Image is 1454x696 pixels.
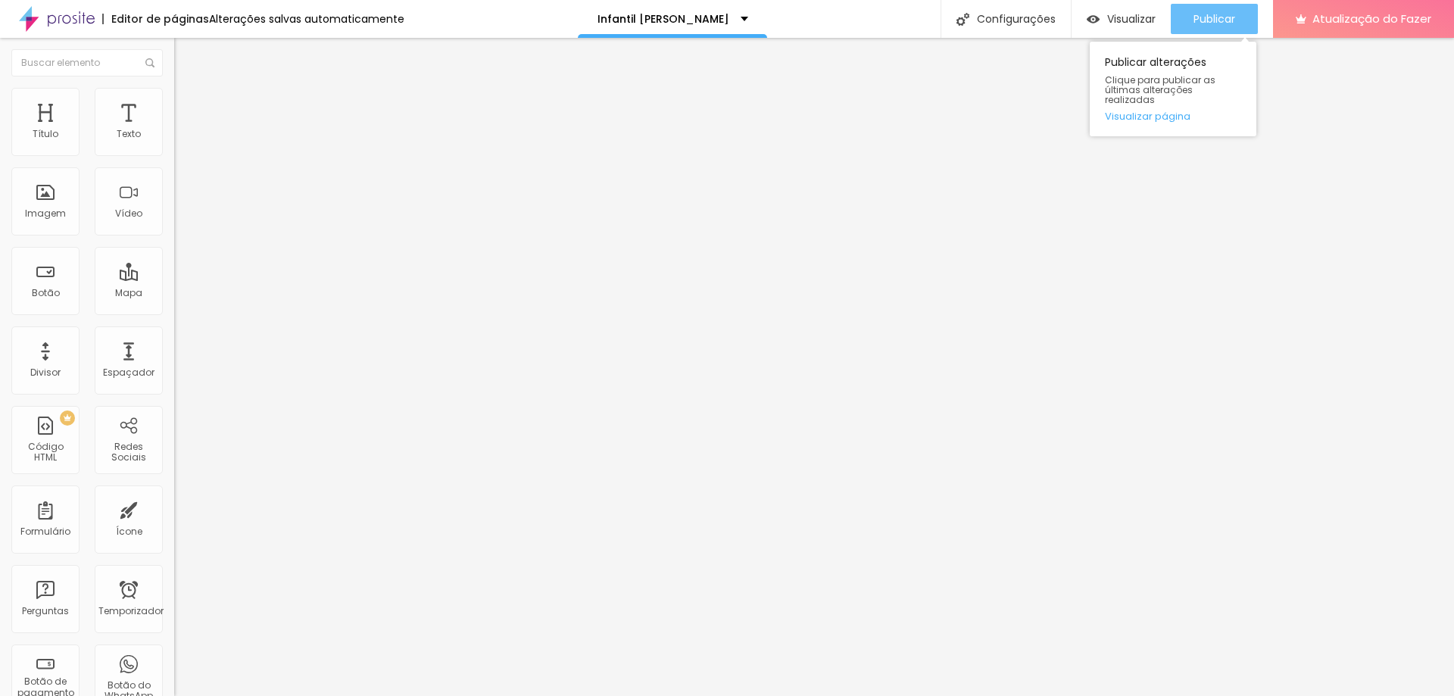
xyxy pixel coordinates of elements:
[145,58,154,67] img: Ícone
[30,366,61,379] font: Divisor
[956,13,969,26] img: Ícone
[1087,13,1100,26] img: view-1.svg
[1105,55,1206,70] font: Publicar alterações
[11,49,163,76] input: Buscar elemento
[1072,4,1171,34] button: Visualizar
[33,127,58,140] font: Título
[1105,109,1190,123] font: Visualizar página
[1105,111,1241,121] a: Visualizar página
[103,366,154,379] font: Espaçador
[32,286,60,299] font: Botão
[25,207,66,220] font: Imagem
[111,440,146,463] font: Redes Sociais
[598,11,729,27] font: Infantil [PERSON_NAME]
[1171,4,1258,34] button: Publicar
[98,604,164,617] font: Temporizador
[209,11,404,27] font: Alterações salvas automaticamente
[111,11,209,27] font: Editor de páginas
[1193,11,1235,27] font: Publicar
[22,604,69,617] font: Perguntas
[977,11,1056,27] font: Configurações
[1312,11,1431,27] font: Atualização do Fazer
[117,127,141,140] font: Texto
[115,286,142,299] font: Mapa
[28,440,64,463] font: Código HTML
[115,207,142,220] font: Vídeo
[20,525,70,538] font: Formulário
[116,525,142,538] font: Ícone
[174,38,1454,696] iframe: Editor
[1105,73,1215,106] font: Clique para publicar as últimas alterações realizadas
[1107,11,1156,27] font: Visualizar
